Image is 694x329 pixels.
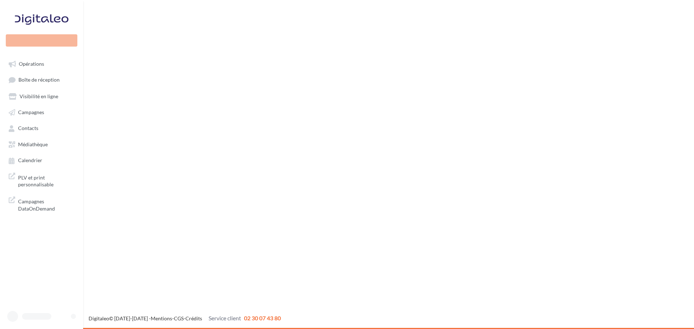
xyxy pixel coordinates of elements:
[174,315,184,321] a: CGS
[4,73,79,86] a: Boîte de réception
[4,138,79,151] a: Médiathèque
[89,315,281,321] span: © [DATE]-[DATE] - - -
[209,315,241,321] span: Service client
[4,90,79,103] a: Visibilité en ligne
[4,105,79,118] a: Campagnes
[244,315,281,321] span: 02 30 07 43 80
[18,141,48,147] span: Médiathèque
[4,57,79,70] a: Opérations
[4,153,79,166] a: Calendrier
[18,196,74,212] span: Campagnes DataOnDemand
[6,34,77,47] div: Nouvelle campagne
[18,77,60,83] span: Boîte de réception
[89,315,109,321] a: Digitaleo
[4,121,79,134] a: Contacts
[18,109,44,115] span: Campagnes
[20,93,58,99] span: Visibilité en ligne
[4,170,79,191] a: PLV et print personnalisable
[18,173,74,188] span: PLV et print personnalisable
[185,315,202,321] a: Crédits
[151,315,172,321] a: Mentions
[4,194,79,215] a: Campagnes DataOnDemand
[19,61,44,67] span: Opérations
[18,157,42,164] span: Calendrier
[18,125,38,131] span: Contacts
